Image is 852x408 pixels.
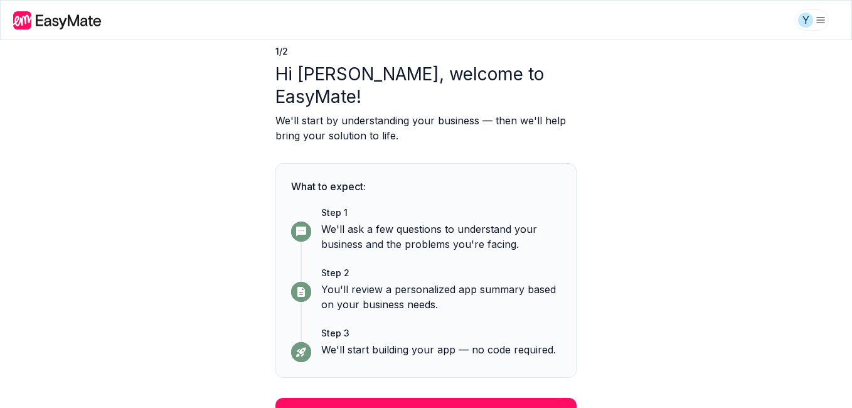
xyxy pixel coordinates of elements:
p: We'll ask a few questions to understand your business and the problems you're facing. [321,222,561,252]
p: We'll start by understanding your business — then we'll help bring your solution to life. [275,113,577,143]
p: Step 3 [321,327,561,340]
p: Hi [PERSON_NAME], welcome to EasyMate! [275,63,577,108]
p: 1 / 2 [275,45,577,58]
p: Step 1 [321,207,561,219]
p: We'll start building your app — no code required. [321,342,561,357]
p: You'll review a personalized app summary based on your business needs. [321,282,561,312]
p: Step 2 [321,267,561,279]
div: Y [798,13,813,28]
p: What to expect: [291,179,561,194]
